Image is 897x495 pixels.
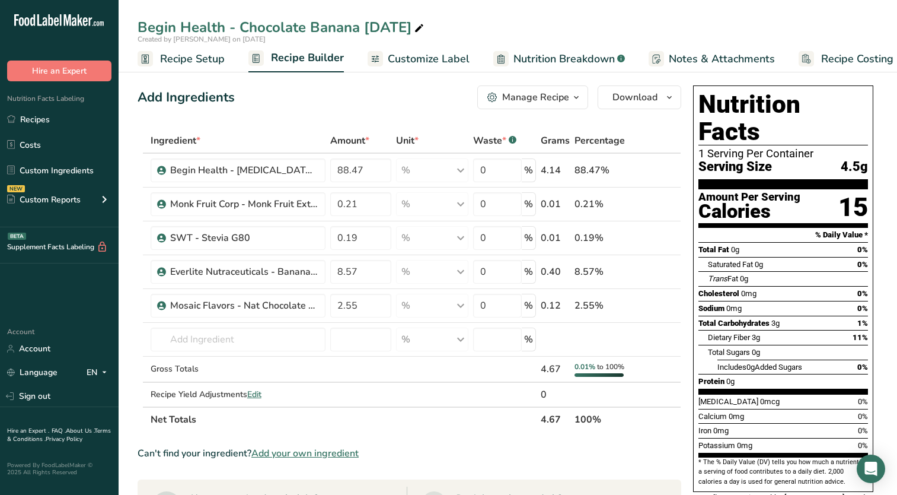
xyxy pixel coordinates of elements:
[669,51,775,67] span: Notes & Attachments
[170,197,318,211] div: Monk Fruit Corp - Monk Fruit Extract
[46,435,82,443] a: Privacy Policy
[698,441,735,450] span: Potassium
[597,362,624,372] span: to 100%
[771,319,780,328] span: 3g
[799,46,893,72] a: Recipe Costing
[838,192,868,223] div: 15
[574,134,625,148] span: Percentage
[248,45,344,73] a: Recipe Builder
[574,197,625,211] div: 0.21%
[493,46,625,72] a: Nutrition Breakdown
[170,163,318,177] div: Begin Health - [MEDICAL_DATA] Powder
[66,427,94,435] a: About Us .
[698,160,772,174] span: Serving Size
[574,163,625,177] div: 88.47%
[160,51,225,67] span: Recipe Setup
[541,231,570,245] div: 0.01
[853,333,868,342] span: 11%
[541,388,570,402] div: 0
[87,366,111,380] div: EN
[713,426,729,435] span: 0mg
[138,88,235,107] div: Add Ingredients
[538,407,572,431] th: 4.67
[7,427,111,443] a: Terms & Conditions .
[698,192,800,203] div: Amount Per Serving
[698,304,724,313] span: Sodium
[858,441,868,450] span: 0%
[731,245,739,254] span: 0g
[151,134,200,148] span: Ingredient
[760,397,780,406] span: 0mcg
[857,304,868,313] span: 0%
[698,228,868,242] section: % Daily Value *
[247,389,261,400] span: Edit
[330,134,369,148] span: Amount
[271,50,344,66] span: Recipe Builder
[170,265,318,279] div: Everlite Nutraceuticals - Banana Powder
[541,362,570,376] div: 4.67
[151,328,325,351] input: Add Ingredient
[148,407,538,431] th: Net Totals
[7,362,58,383] a: Language
[741,289,756,298] span: 0mg
[746,363,755,372] span: 0g
[513,51,615,67] span: Nutrition Breakdown
[752,333,760,342] span: 3g
[857,363,868,372] span: 0%
[574,299,625,313] div: 2.55%
[858,412,868,421] span: 0%
[698,148,868,160] div: 1 Serving Per Container
[857,289,868,298] span: 0%
[857,245,868,254] span: 0%
[649,46,775,72] a: Notes & Attachments
[388,51,470,67] span: Customize Label
[708,333,750,342] span: Dietary Fiber
[138,17,426,38] div: Begin Health - Chocolate Banana [DATE]
[841,160,868,174] span: 4.5g
[708,348,750,357] span: Total Sugars
[138,446,681,461] div: Can't find your ingredient?
[52,427,66,435] a: FAQ .
[574,265,625,279] div: 8.57%
[170,231,318,245] div: SWT - Stevia G80
[477,85,588,109] button: Manage Recipe
[708,260,753,269] span: Saturated Fat
[698,426,711,435] span: Iron
[717,363,802,372] span: Includes Added Sugars
[574,362,595,372] span: 0.01%
[857,260,868,269] span: 0%
[737,441,752,450] span: 0mg
[7,462,111,476] div: Powered By FoodLabelMaker © 2025 All Rights Reserved
[541,197,570,211] div: 0.01
[7,193,81,206] div: Custom Reports
[698,289,739,298] span: Cholesterol
[708,274,738,283] span: Fat
[755,260,763,269] span: 0g
[612,90,657,104] span: Download
[541,299,570,313] div: 0.12
[502,90,569,104] div: Manage Recipe
[857,455,885,483] div: Open Intercom Messenger
[572,407,627,431] th: 100%
[698,412,727,421] span: Calcium
[698,203,800,220] div: Calories
[7,427,49,435] a: Hire an Expert .
[138,34,266,44] span: Created by [PERSON_NAME] on [DATE]
[858,397,868,406] span: 0%
[138,46,225,72] a: Recipe Setup
[821,51,893,67] span: Recipe Costing
[574,231,625,245] div: 0.19%
[858,426,868,435] span: 0%
[598,85,681,109] button: Download
[698,397,758,406] span: [MEDICAL_DATA]
[708,274,727,283] i: Trans
[8,233,26,240] div: BETA
[396,134,419,148] span: Unit
[726,377,735,386] span: 0g
[698,245,729,254] span: Total Fat
[541,265,570,279] div: 0.40
[7,185,25,192] div: NEW
[726,304,742,313] span: 0mg
[251,446,359,461] span: Add your own ingredient
[368,46,470,72] a: Customize Label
